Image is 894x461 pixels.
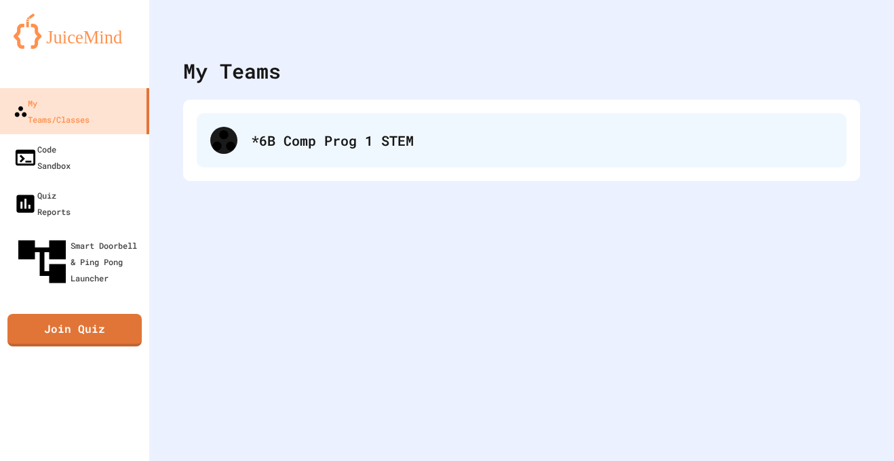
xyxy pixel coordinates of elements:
[14,95,90,127] div: My Teams/Classes
[251,130,833,151] div: *6B Comp Prog 1 STEM
[183,56,281,86] div: My Teams
[14,141,71,174] div: Code Sandbox
[14,14,136,49] img: logo-orange.svg
[7,314,142,346] a: Join Quiz
[14,187,71,220] div: Quiz Reports
[197,113,847,167] div: *6B Comp Prog 1 STEM
[14,233,144,290] div: Smart Doorbell & Ping Pong Launcher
